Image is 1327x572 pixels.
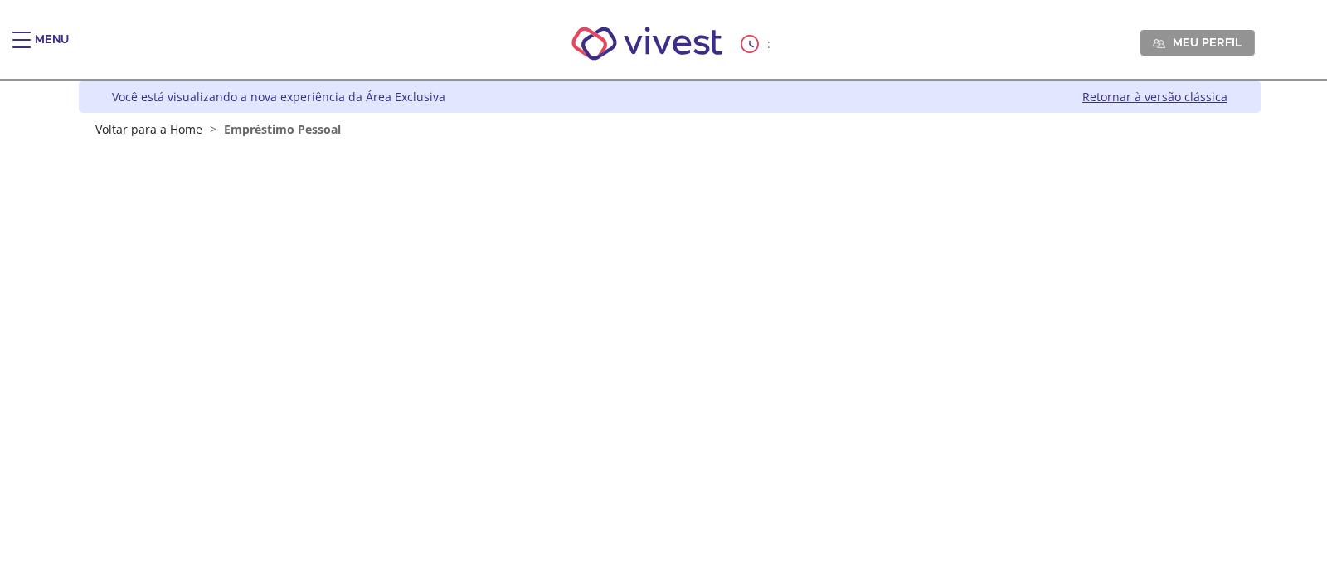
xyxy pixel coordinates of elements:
[112,89,445,105] div: Você está visualizando a nova experiência da Área Exclusiva
[66,81,1261,572] div: Vivest
[35,32,69,65] div: Menu
[206,121,221,137] span: >
[95,121,202,137] a: Voltar para a Home
[1173,35,1242,50] span: Meu perfil
[1153,37,1165,50] img: Meu perfil
[1140,30,1255,55] a: Meu perfil
[224,121,341,137] span: Empréstimo Pessoal
[741,35,774,53] div: :
[1082,89,1227,105] a: Retornar à versão clássica
[553,8,741,79] img: Vivest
